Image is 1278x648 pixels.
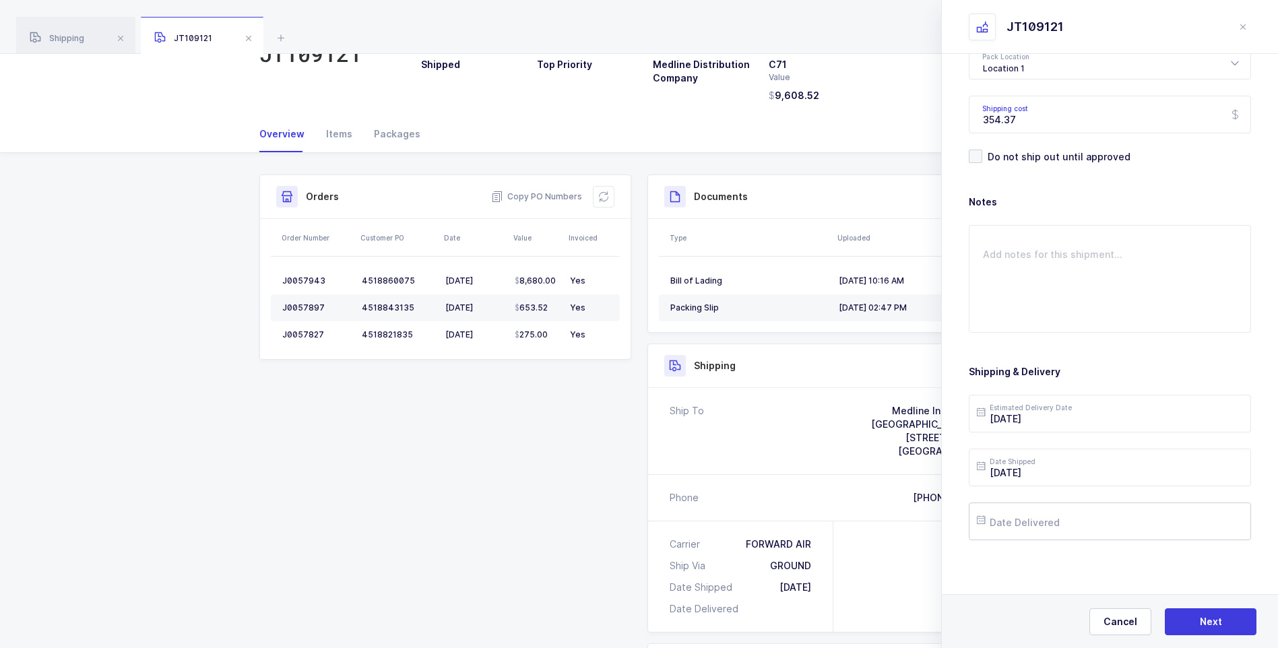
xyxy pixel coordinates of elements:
span: Yes [570,302,585,313]
div: [DATE] 02:47 PM [839,302,996,313]
h3: Shipping & Delivery [969,365,1251,379]
div: Value [769,71,868,84]
div: [STREET_ADDRESS] [871,431,996,445]
div: Items [315,116,363,152]
button: close drawer [1235,19,1251,35]
div: [DATE] [445,302,504,313]
div: GROUND [770,559,811,573]
input: Shipping cost [969,96,1251,133]
div: Overview [259,116,315,152]
span: JT109121 [154,33,212,43]
div: Packing Slip [670,302,828,313]
span: Yes [570,276,585,286]
span: Next [1200,615,1222,628]
h3: Shipped [421,58,521,71]
div: Date Shipped [670,581,738,594]
div: Packages [363,116,420,152]
div: [DATE] [445,276,504,286]
div: Phone [670,491,699,505]
span: Cancel [1104,615,1137,628]
div: J0057897 [282,302,351,313]
div: 4518821835 [362,329,435,340]
h3: C71 [769,58,868,71]
span: [GEOGRAPHIC_DATA] [898,445,996,457]
div: [GEOGRAPHIC_DATA] - C71 [871,418,996,431]
span: Shipping [30,33,84,43]
div: 4518843135 [362,302,435,313]
div: Type [670,232,829,243]
div: Customer PO [360,232,436,243]
span: 653.52 [515,302,548,313]
div: [DATE] [445,329,504,340]
div: Invoiced [569,232,616,243]
div: Ship Via [670,559,711,573]
span: 8,680.00 [515,276,556,286]
h3: Documents [694,190,748,203]
h3: Top Priority [537,58,637,71]
div: JT109121 [1007,19,1064,35]
h3: Shipping [694,359,736,372]
span: 9,608.52 [769,89,819,102]
div: Date [444,232,505,243]
span: Do not ship out until approved [982,150,1130,163]
div: Value [513,232,561,243]
div: J0057827 [282,329,351,340]
div: Order Number [282,232,352,243]
span: 275.00 [515,329,548,340]
h3: Orders [306,190,339,203]
div: Bill of Lading [670,276,828,286]
button: Next [1165,608,1256,635]
div: Date Delivered [670,602,744,616]
div: Carrier [670,538,705,551]
div: J0057943 [282,276,351,286]
div: [DATE] [779,581,811,594]
h3: Notes [969,195,1251,209]
div: [PHONE_NUMBER] [913,491,996,505]
div: [DATE] 10:16 AM [839,276,996,286]
div: 4518860075 [362,276,435,286]
div: FORWARD AIR [746,538,811,551]
div: Uploaded [837,232,1004,243]
button: Copy PO Numbers [491,190,582,203]
div: Medline Industries, LP [871,404,996,418]
div: Ship To [670,404,704,458]
h3: Medline Distribution Company [653,58,753,85]
button: Cancel [1089,608,1151,635]
span: Yes [570,329,585,339]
